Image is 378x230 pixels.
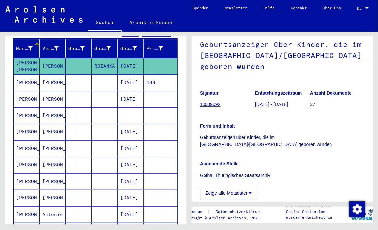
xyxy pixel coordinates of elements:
mat-cell: [DATE] [118,74,144,91]
div: | [181,208,270,215]
p: [DATE] - [DATE] [255,101,310,108]
mat-cell: [DATE] [118,140,144,157]
div: Nachname [16,43,41,54]
div: Prisoner # [146,45,163,52]
b: Anzahl Dokumente [310,90,352,96]
mat-header-cell: Geburt‏ [92,39,118,58]
b: Entstehungszeitraum [255,90,302,96]
mat-cell: [PERSON_NAME] [40,58,66,74]
mat-cell: [DATE] [118,157,144,173]
mat-header-cell: Geburtsdatum [118,39,144,58]
button: Zeige alle Metadaten [200,187,257,199]
a: Archiv erkunden [122,14,182,30]
mat-cell: [PERSON_NAME] [14,107,40,124]
mat-cell: [PERSON_NAME] [14,173,40,189]
mat-cell: [DATE] [118,206,144,222]
p: Gotha, Thüringisches Staatsarchiv [200,172,365,179]
div: Geburtsdatum [120,43,145,54]
mat-cell: [PERSON_NAME] [40,140,66,157]
mat-cell: [PERSON_NAME] [PERSON_NAME] [14,58,40,74]
img: Arolsen_neg.svg [5,6,83,23]
mat-cell: [DATE] [118,190,144,206]
mat-cell: [PERSON_NAME] [14,74,40,91]
mat-cell: 488 [144,74,177,91]
mat-cell: [PERSON_NAME] [40,173,66,189]
mat-cell: [DATE] [118,58,144,74]
p: 37 [310,101,365,108]
a: 10009092 [200,102,220,107]
mat-cell: [PERSON_NAME] [14,91,40,107]
div: Nachname [16,45,33,52]
h1: Geburtsanzeigen über Kinder, die im [GEOGRAPHIC_DATA]/[GEOGRAPHIC_DATA] geboren wurden [200,29,365,80]
p: Die Arolsen Archives Online-Collections [286,203,351,215]
b: Signatur [200,90,219,96]
p: Geburtsanzeigen über Kinder, die im [GEOGRAPHIC_DATA]/[GEOGRAPHIC_DATA] geboren wurden [200,134,365,148]
mat-header-cell: Geburtsname [66,39,92,58]
mat-cell: [DATE] [118,173,144,189]
a: Suchen [88,14,122,32]
img: Zustimmung ändern [349,201,365,217]
mat-cell: Antonie [40,206,66,222]
a: Datenschutzerklärung [210,208,270,215]
mat-cell: [PERSON_NAME] [40,74,66,91]
mat-cell: [PERSON_NAME] [14,140,40,157]
mat-header-cell: Vorname [40,39,66,58]
mat-cell: [PERSON_NAME] [40,190,66,206]
mat-cell: [DATE] [118,124,144,140]
mat-header-cell: Nachname [14,39,40,58]
div: Geburt‏ [94,45,111,52]
span: DE [357,6,364,11]
mat-cell: [PERSON_NAME] [14,206,40,222]
div: Vorname [42,45,59,52]
b: Form und Inhalt [200,123,235,129]
mat-header-cell: Prisoner # [144,39,177,58]
mat-cell: [PERSON_NAME] [40,124,66,140]
p: Copyright © Arolsen Archives, 2021 [181,215,270,221]
mat-cell: ROZANKA [92,58,118,74]
p: wurden entwickelt in Partnerschaft mit [286,215,351,226]
mat-cell: [PERSON_NAME] [40,91,66,107]
mat-cell: [PERSON_NAME] [14,157,40,173]
div: Geburtsdatum [120,45,137,52]
a: Impressum [181,208,207,215]
div: Vorname [42,43,67,54]
mat-cell: [PERSON_NAME] [40,157,66,173]
mat-cell: [PERSON_NAME] [14,190,40,206]
div: Geburtsname [68,45,85,52]
div: Prisoner # [146,43,171,54]
b: Abgebende Stelle [200,161,238,166]
div: Geburtsname [68,43,93,54]
div: Geburt‏ [94,43,119,54]
mat-cell: [DATE] [118,91,144,107]
mat-cell: [PERSON_NAME] [14,124,40,140]
mat-cell: [PERSON_NAME] [40,107,66,124]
